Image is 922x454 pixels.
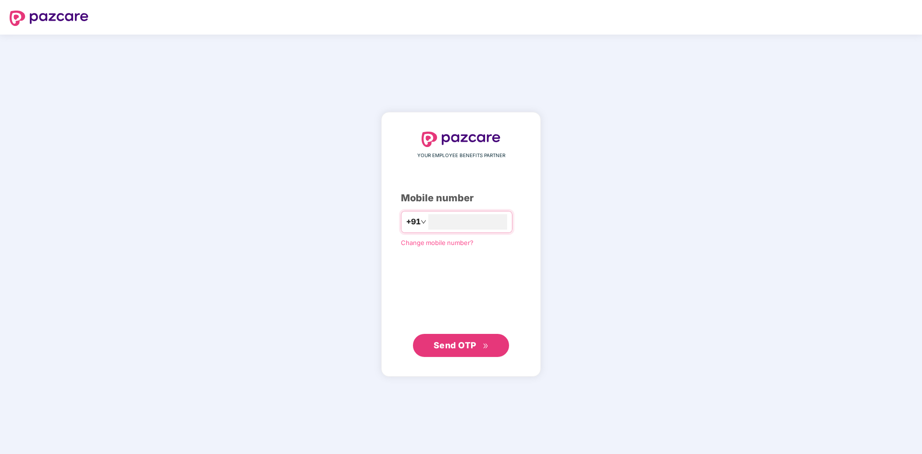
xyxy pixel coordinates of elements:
[413,334,509,357] button: Send OTPdouble-right
[406,216,421,228] span: +91
[422,132,500,147] img: logo
[10,11,88,26] img: logo
[483,343,489,349] span: double-right
[417,152,505,160] span: YOUR EMPLOYEE BENEFITS PARTNER
[401,191,521,206] div: Mobile number
[421,219,426,225] span: down
[401,239,473,246] a: Change mobile number?
[434,340,476,350] span: Send OTP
